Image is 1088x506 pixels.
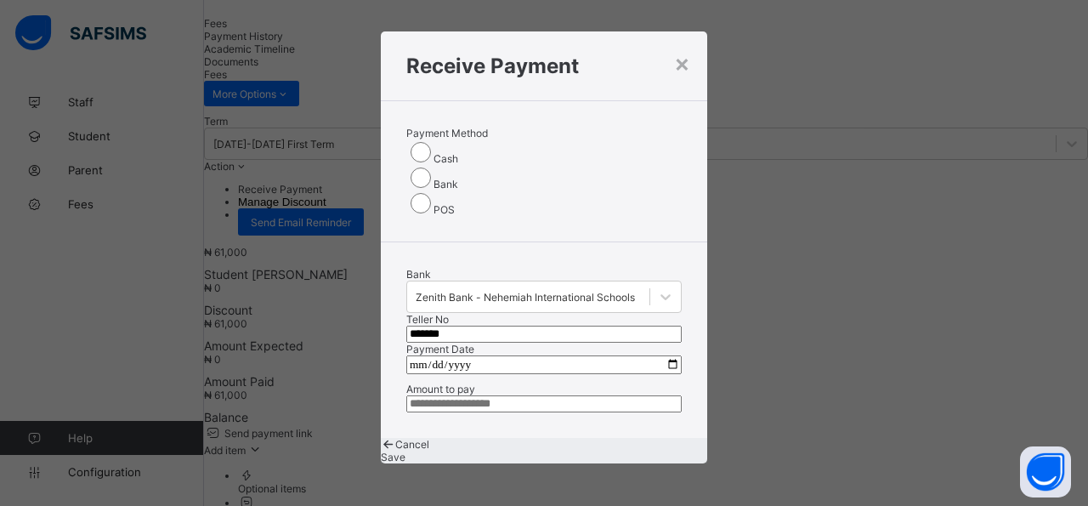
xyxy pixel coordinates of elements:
[406,127,488,139] span: Payment Method
[433,203,455,216] label: POS
[433,178,458,190] label: Bank
[406,343,474,355] label: Payment Date
[406,313,449,326] label: Teller No
[381,451,405,463] span: Save
[406,383,475,395] label: Amount to pay
[416,291,635,304] div: Zenith Bank - Nehemiah International Schools
[674,48,690,77] div: ×
[406,54,682,78] h1: Receive Payment
[1020,446,1071,497] button: Open asap
[433,152,458,165] label: Cash
[406,268,431,281] span: Bank
[395,438,429,451] span: Cancel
